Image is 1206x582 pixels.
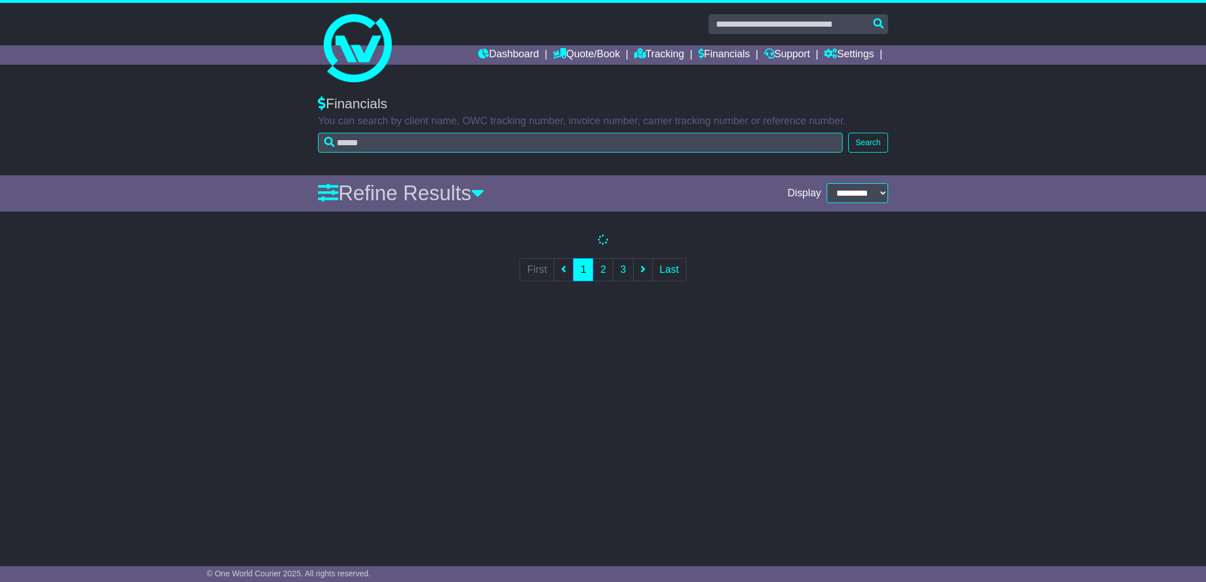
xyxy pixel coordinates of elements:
[593,258,613,281] a: 2
[764,45,810,65] a: Support
[848,133,888,153] button: Search
[634,45,684,65] a: Tracking
[207,569,371,578] span: © One World Courier 2025. All rights reserved.
[318,182,484,205] a: Refine Results
[788,187,821,200] span: Display
[553,45,620,65] a: Quote/Book
[824,45,874,65] a: Settings
[613,258,633,281] a: 3
[478,45,539,65] a: Dashboard
[318,96,888,112] div: Financials
[698,45,750,65] a: Financials
[318,115,888,128] p: You can search by client name, OWC tracking number, invoice number, carrier tracking number or re...
[573,258,593,281] a: 1
[652,258,686,281] a: Last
